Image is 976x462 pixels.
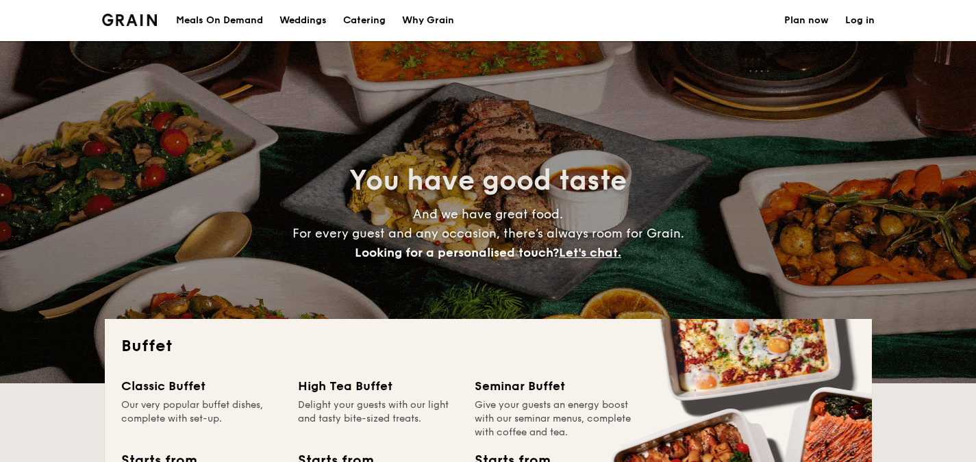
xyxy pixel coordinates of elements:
span: And we have great food. For every guest and any occasion, there’s always room for Grain. [292,207,684,260]
div: Our very popular buffet dishes, complete with set-up. [121,398,281,439]
div: High Tea Buffet [298,376,458,396]
span: Looking for a personalised touch? [355,245,559,260]
div: Delight your guests with our light and tasty bite-sized treats. [298,398,458,439]
a: Logotype [102,14,158,26]
img: Grain [102,14,158,26]
div: Seminar Buffet [475,376,635,396]
div: Classic Buffet [121,376,281,396]
div: Give your guests an energy boost with our seminar menus, complete with coffee and tea. [475,398,635,439]
h2: Buffet [121,335,855,357]
span: Let's chat. [559,245,621,260]
span: You have good taste [349,164,627,197]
